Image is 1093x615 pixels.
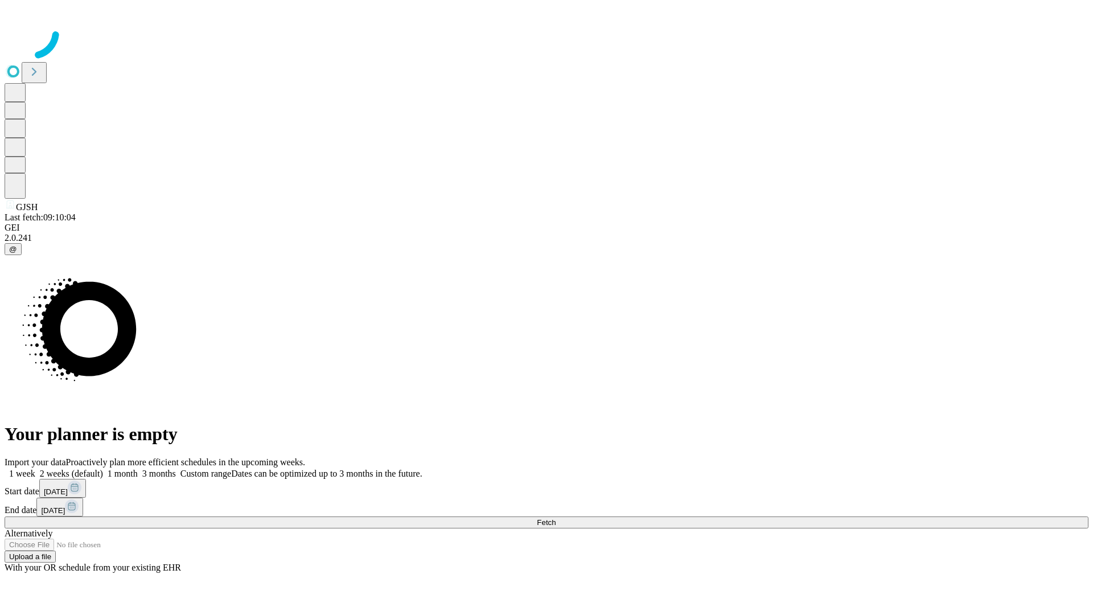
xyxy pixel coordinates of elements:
[9,469,35,478] span: 1 week
[5,528,52,538] span: Alternatively
[108,469,138,478] span: 1 month
[5,233,1088,243] div: 2.0.241
[39,479,86,498] button: [DATE]
[5,212,76,222] span: Last fetch: 09:10:04
[5,424,1088,445] h1: Your planner is empty
[16,202,38,212] span: GJSH
[142,469,176,478] span: 3 months
[41,506,65,515] span: [DATE]
[5,516,1088,528] button: Fetch
[231,469,422,478] span: Dates can be optimized up to 3 months in the future.
[5,563,181,572] span: With your OR schedule from your existing EHR
[44,487,68,496] span: [DATE]
[66,457,305,467] span: Proactively plan more efficient schedules in the upcoming weeks.
[537,518,556,527] span: Fetch
[5,551,56,563] button: Upload a file
[5,498,1088,516] div: End date
[5,457,66,467] span: Import your data
[5,243,22,255] button: @
[9,245,17,253] span: @
[40,469,103,478] span: 2 weeks (default)
[5,479,1088,498] div: Start date
[36,498,83,516] button: [DATE]
[5,223,1088,233] div: GEI
[180,469,231,478] span: Custom range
